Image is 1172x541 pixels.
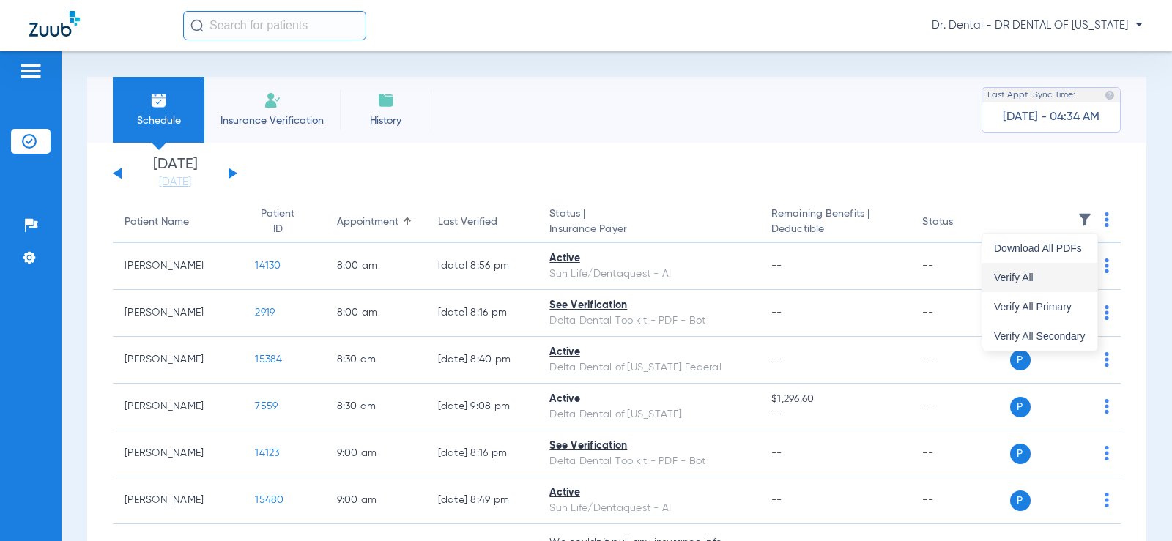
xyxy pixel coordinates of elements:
span: Verify All Secondary [994,331,1086,341]
iframe: Chat Widget [1099,471,1172,541]
span: Verify All [994,272,1086,283]
span: Download All PDFs [994,243,1086,253]
span: Verify All Primary [994,302,1086,312]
